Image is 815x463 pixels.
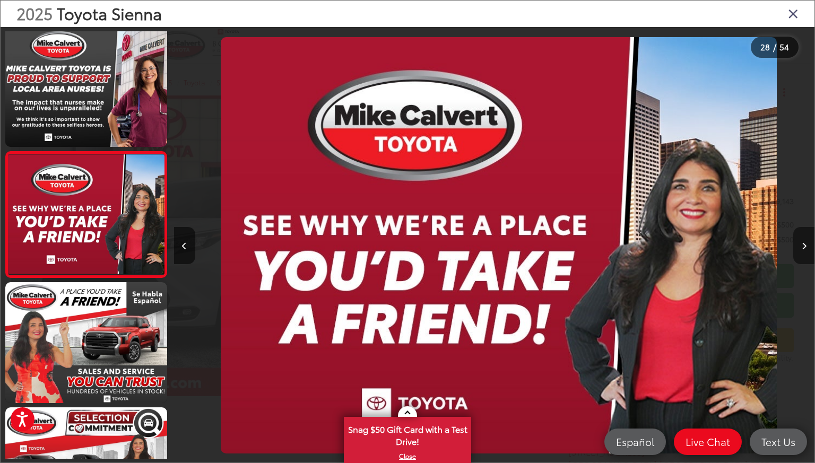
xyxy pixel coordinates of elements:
button: Previous image [174,227,195,264]
img: 2025 Toyota Sienna XLE [221,37,777,454]
img: 2025 Toyota Sienna XLE [4,281,169,404]
i: Close gallery [788,6,799,20]
span: 2025 [16,2,53,24]
span: Snag $50 Gift Card with a Test Drive! [345,418,470,450]
span: Text Us [756,435,801,448]
a: Text Us [750,429,807,455]
button: Next image [793,227,814,264]
span: Toyota Sienna [57,2,162,24]
img: 2025 Toyota Sienna XLE [6,155,166,275]
img: 2025 Toyota Sienna XLE [4,24,169,148]
span: 54 [779,41,789,53]
a: Español [604,429,666,455]
span: 28 [760,41,770,53]
span: Español [611,435,660,448]
span: Live Chat [680,435,735,448]
a: Live Chat [674,429,742,455]
span: / [772,43,777,51]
